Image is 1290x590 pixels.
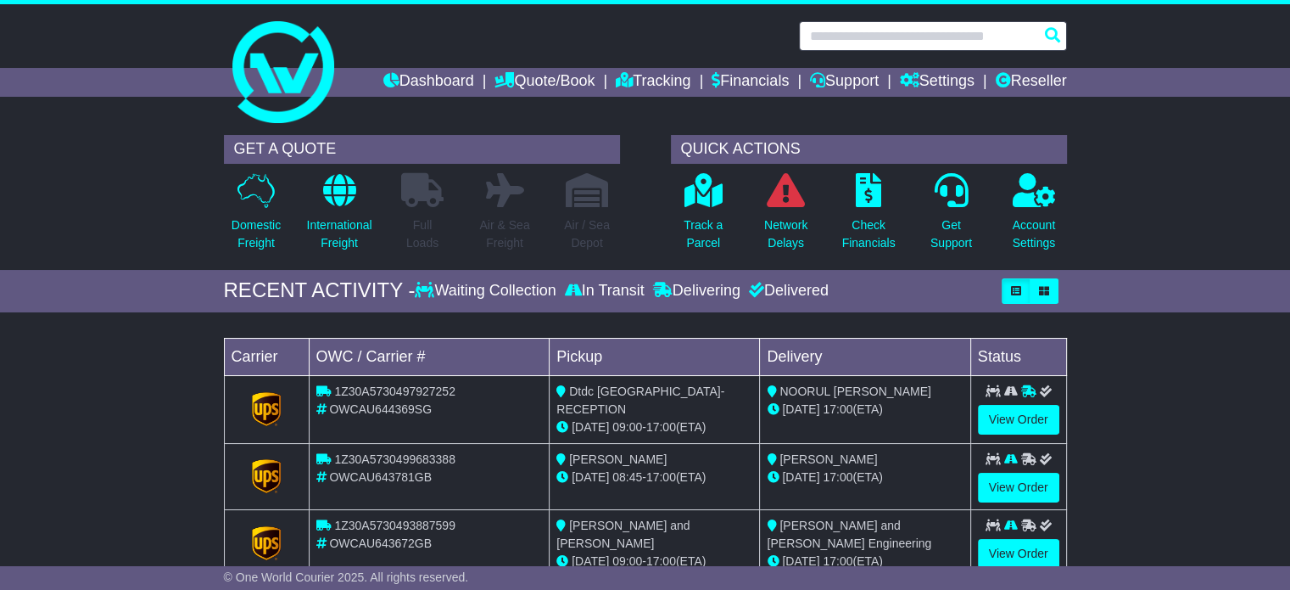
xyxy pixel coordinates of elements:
td: Delivery [760,338,970,375]
span: Dtdc [GEOGRAPHIC_DATA]-RECEPTION [556,385,724,416]
span: 08:45 [612,470,642,484]
div: In Transit [561,282,649,301]
span: [DATE] [782,470,819,484]
span: 17:00 [646,554,676,568]
div: Delivered [745,282,829,301]
p: Full Loads [401,216,444,252]
a: InternationalFreight [305,172,372,261]
td: Carrier [224,338,309,375]
td: Pickup [550,338,760,375]
span: [DATE] [782,402,819,416]
p: Air / Sea Depot [564,216,610,252]
p: Account Settings [1013,216,1056,252]
a: Financials [712,68,789,97]
span: 1Z30A5730499683388 [334,452,455,466]
span: [PERSON_NAME] [779,452,877,466]
div: (ETA) [767,469,963,486]
div: (ETA) [767,401,963,419]
a: Support [810,68,879,97]
td: Status [970,338,1066,375]
a: Track aParcel [683,172,723,261]
a: GetSupport [930,172,973,261]
span: 1Z30A5730493887599 [334,519,455,532]
div: GET A QUOTE [224,135,620,164]
span: 17:00 [823,554,852,568]
span: © One World Courier 2025. All rights reserved. [224,570,469,584]
span: 09:00 [612,554,642,568]
span: [DATE] [572,470,609,484]
div: RECENT ACTIVITY - [224,278,416,303]
span: OWCAU644369SG [329,402,432,416]
p: International Freight [306,216,371,252]
p: Get Support [930,216,972,252]
a: Reseller [995,68,1066,97]
div: - (ETA) [556,469,752,486]
span: [PERSON_NAME] and [PERSON_NAME] [556,519,690,550]
p: Track a Parcel [684,216,723,252]
img: GetCarrierServiceLogo [252,459,281,493]
img: GetCarrierServiceLogo [252,526,281,560]
span: [PERSON_NAME] and [PERSON_NAME] Engineering [767,519,931,550]
span: NOORUL [PERSON_NAME] [779,385,930,398]
a: Quote/Book [494,68,595,97]
a: DomesticFreight [231,172,282,261]
span: 17:00 [646,470,676,484]
a: View Order [978,405,1059,435]
a: Tracking [616,68,690,97]
img: GetCarrierServiceLogo [252,392,281,426]
span: [DATE] [782,554,819,568]
a: View Order [978,473,1059,503]
p: Domestic Freight [232,216,281,252]
span: 17:00 [823,402,852,416]
td: OWC / Carrier # [309,338,550,375]
div: Delivering [649,282,745,301]
a: CheckFinancials [841,172,896,261]
div: (ETA) [767,553,963,570]
a: AccountSettings [1012,172,1057,261]
span: OWCAU643672GB [329,537,432,550]
div: - (ETA) [556,553,752,570]
span: [DATE] [572,420,609,434]
span: 1Z30A5730497927252 [334,385,455,398]
a: Settings [900,68,974,97]
span: OWCAU643781GB [329,470,432,484]
span: 09:00 [612,420,642,434]
a: Dashboard [383,68,474,97]
span: [DATE] [572,554,609,568]
div: Waiting Collection [415,282,560,301]
div: - (ETA) [556,419,752,436]
span: [PERSON_NAME] [569,452,667,466]
p: Network Delays [764,216,807,252]
span: 17:00 [646,420,676,434]
p: Air & Sea Freight [479,216,529,252]
div: QUICK ACTIONS [671,135,1067,164]
a: NetworkDelays [763,172,808,261]
span: 17:00 [823,470,852,484]
p: Check Financials [842,216,896,252]
a: View Order [978,539,1059,569]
